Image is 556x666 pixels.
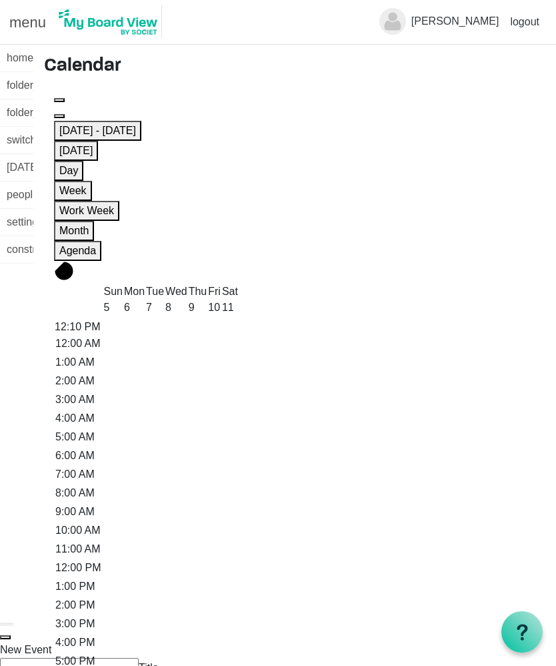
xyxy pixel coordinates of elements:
[54,241,101,261] button: Agenda
[59,205,114,216] span: Work Week
[124,284,145,300] div: Mon
[55,543,101,555] span: 11:00 AM
[103,300,122,316] div: 5
[146,300,164,316] div: 7
[54,141,98,161] button: Today
[55,468,95,480] span: 7:00 AM
[55,412,95,424] span: 4:00 AM
[55,599,95,611] span: 2:00 PM
[55,394,95,405] span: 3:00 AM
[55,431,95,442] span: 5:00 AM
[54,181,92,201] button: Week
[7,72,72,99] span: folder_shared
[55,637,95,648] span: 4:00 PM
[44,55,545,78] h3: Calendar
[54,89,514,608] div: Week of October 11, 2025
[189,300,207,316] div: 9
[189,284,207,300] div: Thu
[55,618,95,629] span: 3:00 PM
[54,105,514,121] div: next period
[406,8,505,35] a: [PERSON_NAME]
[55,356,95,368] span: 1:00 AM
[54,161,83,181] button: Day
[504,8,545,36] button: logout
[222,284,238,300] div: Sat
[59,185,87,196] span: Week
[54,114,65,118] button: Next
[208,284,221,300] div: Fri
[55,525,101,536] span: 10:00 AM
[4,6,51,39] span: menu
[55,506,95,517] span: 9:00 AM
[55,5,167,39] a: My Board View Logo
[222,300,238,316] div: 11
[59,245,96,256] span: Agenda
[208,300,221,316] div: 10
[54,221,94,241] button: Month
[54,89,514,105] div: previous period
[54,98,65,102] button: Previous
[7,182,39,208] span: people
[7,154,40,181] span: [DATE]
[7,209,43,236] span: settings
[55,562,101,573] span: 12:00 PM
[59,165,78,176] span: Day
[7,99,72,126] span: folder_shared
[379,8,406,35] img: no-profile-picture.svg
[59,125,136,136] span: [DATE] - [DATE]
[54,121,141,141] button: October 2025
[7,236,64,263] span: construction
[7,45,33,71] span: home
[165,284,187,300] div: Wed
[55,581,95,592] span: 1:00 PM
[55,450,95,461] span: 6:00 AM
[165,300,187,316] div: 8
[59,225,89,236] span: Month
[146,284,164,300] div: Tue
[54,201,119,221] button: Work Week
[103,284,122,300] div: Sun
[59,145,93,156] span: [DATE]
[55,375,95,386] span: 2:00 AM
[55,5,162,39] img: My Board View Logo
[124,300,145,316] div: 6
[55,338,101,349] span: 12:00 AM
[55,487,95,498] span: 8:00 AM
[7,127,79,153] span: switch_account
[55,319,101,335] div: 12:10 PM
[54,121,514,141] div: October 05 - 11, 2025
